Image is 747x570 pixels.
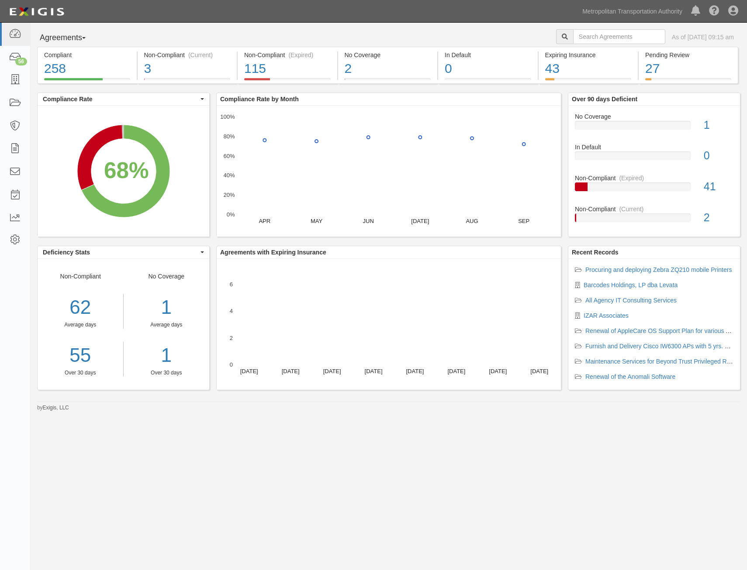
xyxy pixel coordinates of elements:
button: Compliance Rate [38,93,209,105]
a: IZAR Associates [584,312,629,319]
text: [DATE] [447,368,465,374]
a: In Default0 [575,143,733,174]
small: by [37,404,69,412]
a: Non-Compliant(Expired)41 [575,174,733,205]
text: [DATE] [365,368,383,374]
div: 2 [697,210,740,226]
div: No Coverage [568,112,740,121]
text: APR [259,218,270,224]
a: Non-Compliant(Expired)115 [238,78,337,85]
b: Agreements with Expiring Insurance [220,249,326,256]
div: 258 [44,59,130,78]
div: Over 30 days [130,369,203,377]
text: 0 [230,361,233,368]
a: Pending Review27 [639,78,738,85]
div: Non-Compliant [568,174,740,182]
div: 56 [15,58,27,65]
text: 0% [227,211,235,218]
div: As of [DATE] 09:15 am [672,33,734,41]
svg: A chart. [38,106,209,237]
div: (Current) [188,51,213,59]
div: In Default [445,51,531,59]
text: SEP [518,218,529,224]
div: Non-Compliant [38,272,124,377]
a: No Coverage2 [338,78,438,85]
div: Pending Review [645,51,731,59]
div: Over 30 days [38,369,123,377]
text: [DATE] [406,368,424,374]
div: 0 [697,148,740,164]
text: 20% [223,192,235,198]
a: No Coverage1 [575,112,733,143]
text: MAY [311,218,323,224]
text: AUG [466,218,478,224]
text: [DATE] [530,368,548,374]
div: 3 [144,59,231,78]
a: All Agency IT Consulting Services [585,297,677,304]
text: [DATE] [323,368,341,374]
div: 41 [697,179,740,195]
div: (Expired) [619,174,644,182]
text: 6 [230,281,233,288]
div: 43 [545,59,632,78]
text: 80% [223,133,235,140]
div: (Current) [619,205,643,213]
a: Renewal of the Anomali Software [585,373,675,380]
button: Deficiency Stats [38,246,209,258]
div: 1 [697,117,740,133]
div: In Default [568,143,740,151]
span: Compliance Rate [43,95,198,103]
a: Non-Compliant(Current)3 [138,78,237,85]
a: Non-Compliant(Current)2 [575,205,733,229]
a: 55 [38,342,123,369]
span: Deficiency Stats [43,248,198,257]
a: In Default0 [438,78,538,85]
div: Expiring Insurance [545,51,632,59]
text: 4 [230,308,233,314]
a: Procuring and deploying Zebra ZQ210 mobile Printers [585,266,732,273]
div: Compliant [44,51,130,59]
div: (Expired) [288,51,313,59]
svg: A chart. [217,106,561,237]
div: 27 [645,59,731,78]
button: Agreements [37,29,103,47]
a: Barcodes Holdings, LP dba Levata [584,282,678,288]
div: No Coverage [124,272,210,377]
div: 68% [104,155,149,186]
div: Average days [38,321,123,329]
div: Non-Compliant [568,205,740,213]
div: Average days [130,321,203,329]
input: Search Agreements [573,29,665,44]
div: 0 [445,59,531,78]
a: 1 [130,342,203,369]
text: [DATE] [240,368,258,374]
a: Compliant258 [37,78,137,85]
svg: A chart. [217,259,561,390]
div: Non-Compliant (Current) [144,51,231,59]
a: Metropolitan Transportation Authority [578,3,687,20]
b: Recent Records [572,249,619,256]
text: 100% [220,113,235,120]
text: 60% [223,152,235,159]
b: Compliance Rate by Month [220,96,299,103]
i: Help Center - Complianz [709,6,719,17]
div: 2 [345,59,431,78]
div: 115 [244,59,331,78]
div: No Coverage [345,51,431,59]
div: Non-Compliant (Expired) [244,51,331,59]
img: logo-5460c22ac91f19d4615b14bd174203de0afe785f0fc80cf4dbbc73dc1793850b.png [7,4,67,20]
a: Exigis, LLC [43,405,69,411]
a: Expiring Insurance43 [539,78,638,85]
text: 2 [230,334,233,341]
text: [DATE] [411,218,429,224]
text: 40% [223,172,235,179]
b: Over 90 days Deficient [572,96,637,103]
div: 1 [130,294,203,321]
text: [DATE] [489,368,507,374]
text: JUN [363,218,374,224]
